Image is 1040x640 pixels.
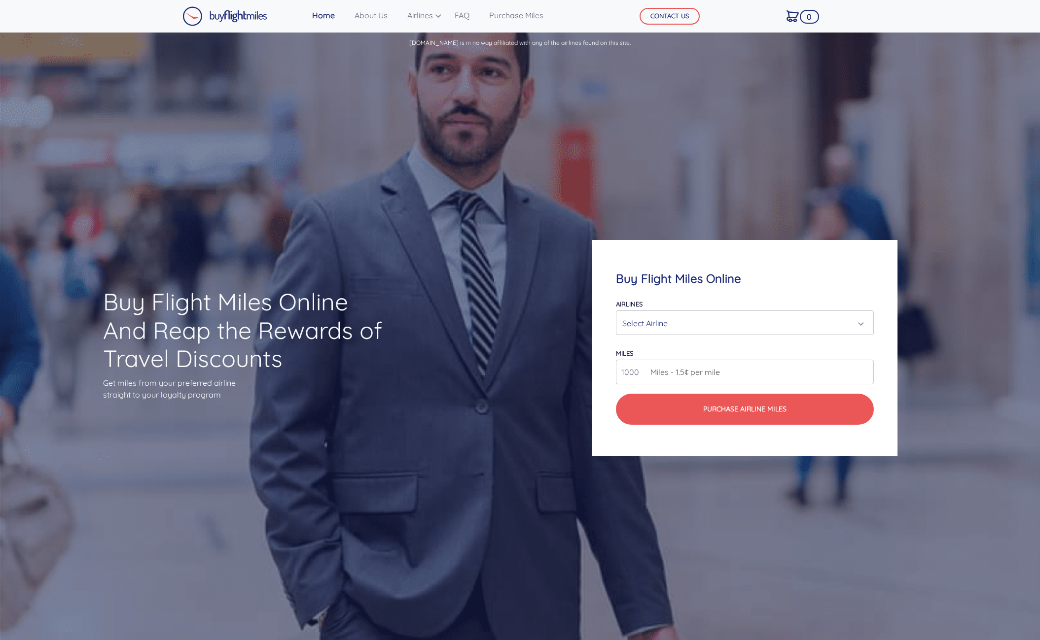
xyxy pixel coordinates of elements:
div: Select Airline [622,314,861,333]
button: Select Airline [616,310,874,335]
button: CONTACT US [640,8,700,25]
label: Airlines [616,300,643,308]
a: About Us [351,5,392,25]
span: 0 [800,10,819,24]
p: Get miles from your preferred airline straight to your loyalty program [103,377,387,401]
img: Cart [787,10,799,22]
h1: Buy Flight Miles Online And Reap the Rewards of Travel Discounts [103,288,387,373]
a: Purchase Miles [485,5,547,25]
img: Buy Flight Miles Logo [182,6,267,26]
a: FAQ [451,5,473,25]
a: Airlines [403,5,439,25]
h4: Buy Flight Miles Online [616,271,874,286]
span: Miles - 1.5¢ per mile [646,366,720,378]
a: 0 [783,5,803,26]
a: Home [308,5,339,25]
label: miles [616,349,633,357]
a: Buy Flight Miles Logo [182,4,267,29]
button: Purchase Airline Miles [616,394,874,425]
